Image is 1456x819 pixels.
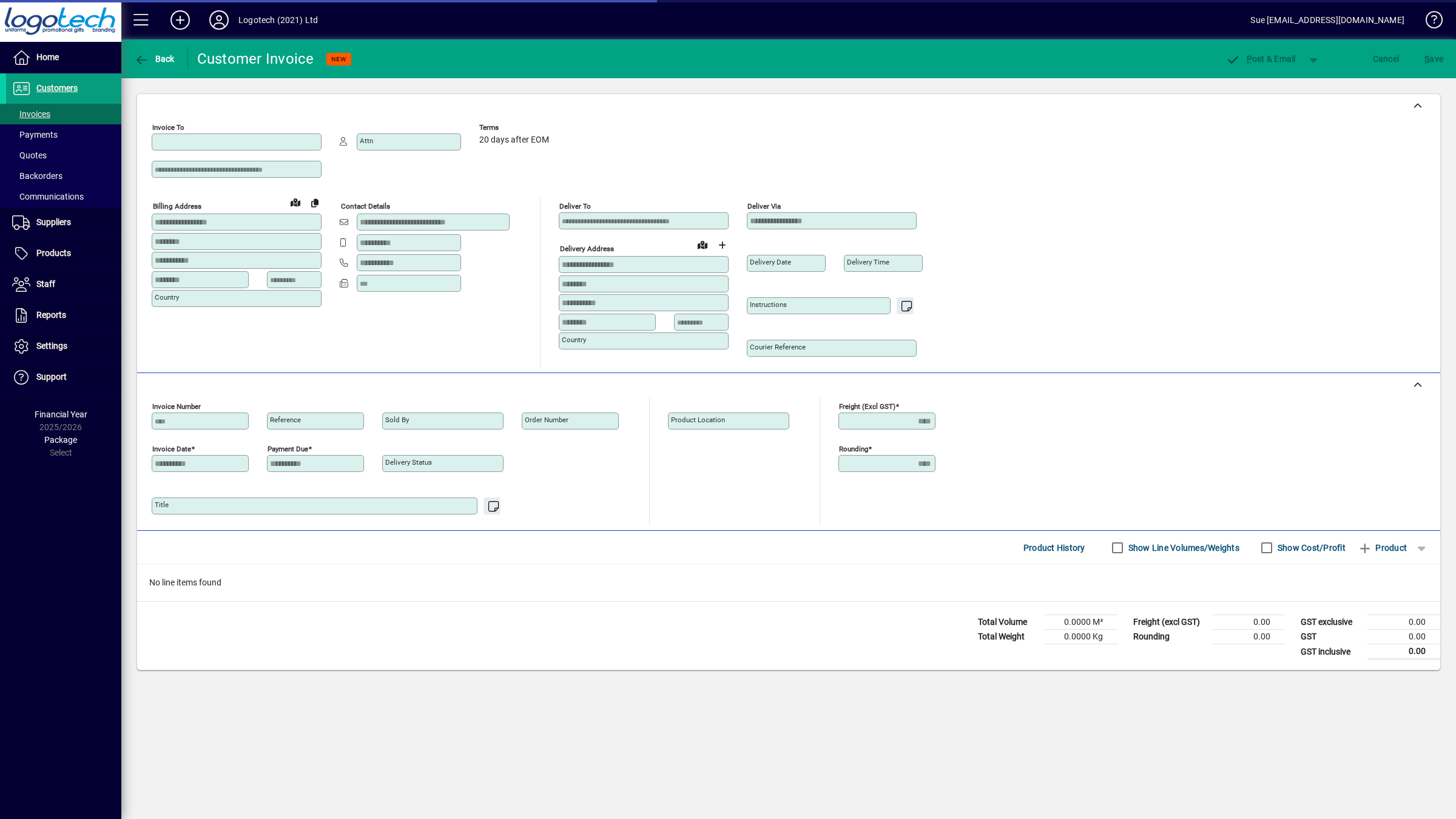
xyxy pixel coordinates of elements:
a: Payments [6,124,121,145]
span: 20 days after EOM [479,135,549,145]
a: Reports [6,300,121,331]
mat-label: Deliver via [747,202,781,211]
a: Invoices [6,104,121,124]
mat-label: Payment due [268,445,308,453]
mat-label: Invoice To [152,123,184,132]
a: Home [6,42,121,73]
mat-label: Reference [270,416,301,424]
span: P [1247,54,1252,64]
a: View on map [693,235,712,254]
mat-label: Country [155,293,179,302]
button: Profile [200,9,238,31]
a: Suppliers [6,207,121,238]
button: Product [1352,537,1413,559]
td: 0.0000 M³ [1045,615,1117,630]
mat-label: Delivery date [750,258,791,266]
td: GST [1295,630,1367,644]
span: Financial Year [35,409,87,419]
a: Staff [6,269,121,300]
a: Support [6,362,121,393]
span: S [1424,54,1429,64]
mat-label: Attn [360,136,373,145]
td: GST exclusive [1295,615,1367,630]
span: Settings [36,341,67,351]
mat-label: Sold by [385,416,409,424]
a: Communications [6,186,121,207]
button: Add [161,9,200,31]
td: 0.00 [1212,615,1285,630]
span: Staff [36,279,55,289]
td: Rounding [1127,630,1212,644]
mat-label: Rounding [839,445,868,453]
span: Terms [479,124,552,132]
mat-label: Instructions [750,300,787,309]
td: Total Weight [972,630,1045,644]
mat-label: Invoice number [152,402,201,411]
mat-label: Courier Reference [750,343,806,351]
button: Post & Email [1219,48,1302,70]
div: No line items found [137,564,1440,601]
div: Customer Invoice [197,49,314,69]
span: NEW [331,55,346,63]
span: ave [1424,49,1443,69]
a: Backorders [6,166,121,186]
span: Invoices [12,109,50,119]
span: Package [44,435,77,445]
mat-label: Delivery time [847,258,889,266]
span: Product [1358,538,1407,558]
a: Knowledge Base [1417,2,1441,42]
mat-label: Title [155,500,169,509]
span: Support [36,372,67,382]
td: 0.00 [1367,630,1440,644]
div: Sue [EMAIL_ADDRESS][DOMAIN_NAME] [1250,10,1404,30]
td: 0.00 [1367,644,1440,659]
a: Products [6,238,121,269]
span: Product History [1023,538,1085,558]
td: Freight (excl GST) [1127,615,1212,630]
mat-label: Delivery status [385,458,432,467]
span: Customers [36,83,78,93]
span: Home [36,52,59,62]
button: Save [1421,48,1446,70]
span: Quotes [12,150,47,160]
a: Quotes [6,145,121,166]
span: Backorders [12,171,62,181]
span: ost & Email [1225,54,1296,64]
app-page-header-button: Back [121,48,188,70]
span: Products [36,248,71,258]
span: Payments [12,130,58,140]
mat-label: Product location [671,416,725,424]
mat-label: Deliver To [559,202,591,211]
mat-label: Order number [525,416,568,424]
td: GST inclusive [1295,644,1367,659]
span: Reports [36,310,66,320]
mat-label: Invoice date [152,445,191,453]
button: Choose address [712,235,732,255]
div: Logotech (2021) Ltd [238,10,318,30]
a: Settings [6,331,121,362]
td: 0.0000 Kg [1045,630,1117,644]
span: Suppliers [36,217,71,227]
td: Total Volume [972,615,1045,630]
span: Communications [12,192,84,201]
td: 0.00 [1212,630,1285,644]
label: Show Line Volumes/Weights [1126,542,1239,554]
span: Back [134,54,175,64]
label: Show Cost/Profit [1275,542,1346,554]
a: View on map [286,192,305,212]
mat-label: Freight (excl GST) [839,402,895,411]
button: Product History [1019,537,1090,559]
button: Back [131,48,178,70]
mat-label: Country [562,335,586,344]
td: 0.00 [1367,615,1440,630]
button: Copy to Delivery address [305,193,325,212]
